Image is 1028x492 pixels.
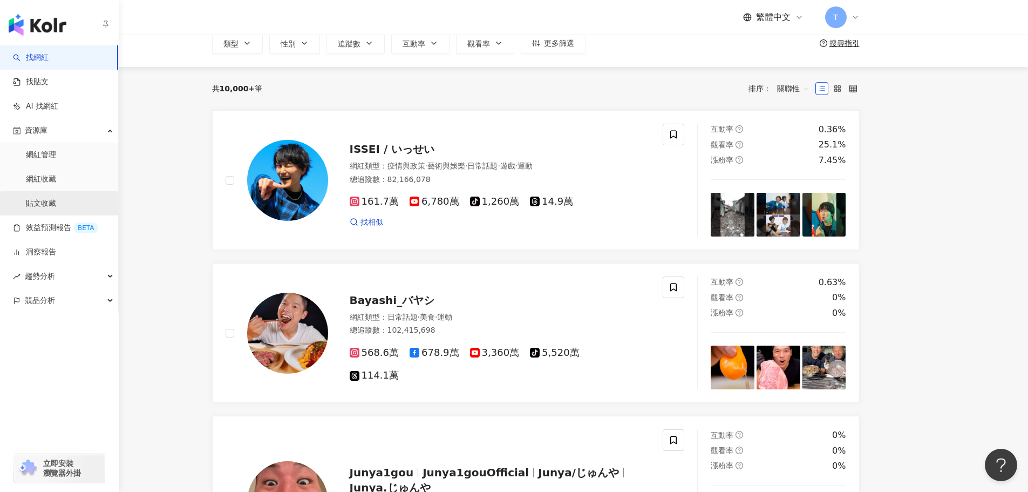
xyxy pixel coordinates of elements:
span: question-circle [736,447,743,454]
a: 網紅收藏 [26,174,56,185]
img: KOL Avatar [247,293,328,374]
span: rise [13,273,21,280]
a: search找網紅 [13,52,49,63]
span: 日常話題 [387,313,418,321]
span: 漲粉率 [711,308,733,317]
span: ISSEI / いっせい [350,143,435,156]
span: T [833,11,838,23]
div: 0% [832,445,846,457]
div: 0% [832,307,846,319]
a: 洞察報告 [13,247,56,258]
span: 6,780萬 [410,196,459,207]
div: 網紅類型 ： [350,161,650,172]
button: 觀看率 [456,32,514,54]
span: 互動率 [711,125,733,133]
button: 類型 [212,32,263,54]
span: question-circle [736,125,743,133]
span: 競品分析 [25,288,55,313]
span: 更多篩選 [544,39,574,48]
span: Bayashi_バヤシ [350,294,435,307]
img: post-image [711,193,754,237]
span: 114.1萬 [350,370,399,381]
a: 找貼文 [13,77,49,87]
img: logo [9,14,66,36]
img: KOL Avatar [247,140,328,221]
span: question-circle [736,309,743,316]
span: 1,260萬 [470,196,520,207]
span: Junya/じゅんや [538,466,619,479]
span: · [465,161,467,170]
span: 互動率 [711,278,733,286]
span: 資源庫 [25,118,47,143]
button: 追蹤數 [326,32,385,54]
div: 排序： [748,80,815,97]
span: question-circle [736,141,743,149]
span: 找相似 [360,217,383,228]
span: 14.9萬 [530,196,573,207]
span: 觀看率 [711,446,733,455]
div: 網紅類型 ： [350,312,650,323]
div: 總追蹤數 ： 102,415,698 [350,325,650,336]
span: 立即安裝 瀏覽器外掛 [43,459,81,478]
span: 漲粉率 [711,461,733,470]
a: AI 找網紅 [13,101,58,112]
span: · [515,161,518,170]
div: 共 筆 [212,84,263,93]
span: 類型 [223,39,239,48]
span: 美食 [420,313,435,321]
a: chrome extension立即安裝 瀏覽器外掛 [14,454,105,483]
button: 更多篩選 [521,32,586,54]
span: question-circle [736,462,743,469]
a: KOL AvatarBayashi_バヤシ網紅類型：日常話題·美食·運動總追蹤數：102,415,698568.6萬678.9萬3,360萬5,520萬114.1萬互動率question-cir... [212,263,860,403]
span: 3,360萬 [470,347,520,359]
span: 藝術與娛樂 [427,161,465,170]
span: 漲粉率 [711,156,733,164]
span: 日常話題 [467,161,498,170]
span: 觀看率 [467,39,490,48]
span: 互動率 [403,39,425,48]
span: 繁體中文 [756,11,791,23]
span: 運動 [518,161,533,170]
div: 總追蹤數 ： 82,166,078 [350,174,650,185]
a: 貼文收藏 [26,198,56,209]
span: Junya1gouOfficial [423,466,529,479]
span: 觀看率 [711,293,733,302]
span: 678.9萬 [410,347,459,359]
span: 遊戲 [500,161,515,170]
div: 0% [832,429,846,441]
span: · [418,313,420,321]
button: 互動率 [391,32,450,54]
a: 網紅管理 [26,150,56,160]
span: 568.6萬 [350,347,399,359]
span: 互動率 [711,431,733,440]
span: · [435,313,437,321]
span: 關聯性 [777,80,809,97]
iframe: Help Scout Beacon - Open [985,449,1017,481]
span: 疫情與政策 [387,161,425,170]
span: 運動 [437,313,452,321]
img: post-image [757,346,800,389]
button: 性別 [269,32,320,54]
img: post-image [711,346,754,389]
div: 25.1% [819,139,846,151]
span: question-circle [820,39,827,47]
span: 161.7萬 [350,196,399,207]
div: 0.63% [819,277,846,288]
a: 找相似 [350,217,383,228]
span: question-circle [736,278,743,286]
span: · [425,161,427,170]
img: post-image [802,346,846,389]
div: 搜尋指引 [829,39,860,48]
img: chrome extension [17,460,38,477]
span: 5,520萬 [530,347,580,359]
span: question-circle [736,156,743,164]
img: post-image [802,193,846,237]
span: Junya1gou [350,466,414,479]
a: KOL AvatarISSEI / いっせい網紅類型：疫情與政策·藝術與娛樂·日常話題·遊戲·運動總追蹤數：82,166,078161.7萬6,780萬1,260萬14.9萬找相似互動率ques... [212,110,860,250]
span: 10,000+ [220,84,255,93]
img: post-image [757,193,800,237]
div: 7.45% [819,154,846,166]
span: question-circle [736,431,743,439]
span: 觀看率 [711,140,733,149]
span: 性別 [281,39,296,48]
